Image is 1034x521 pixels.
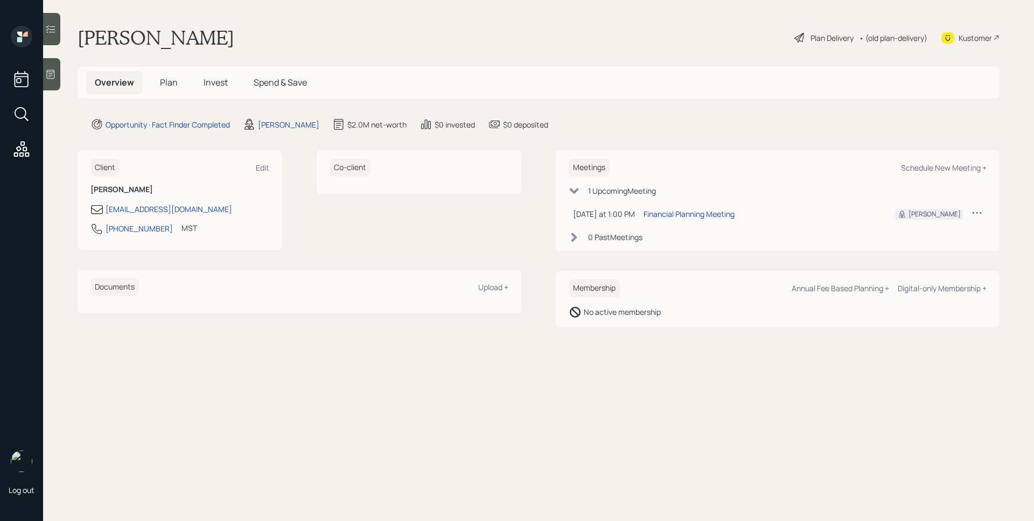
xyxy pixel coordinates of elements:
div: [PERSON_NAME] [258,119,319,130]
h6: Documents [90,278,139,296]
div: 1 Upcoming Meeting [588,185,656,196]
div: Edit [256,163,269,173]
span: Spend & Save [254,76,307,88]
div: Annual Fee Based Planning + [792,283,889,293]
div: Upload + [478,282,508,292]
div: [PHONE_NUMBER] [106,223,173,234]
div: $2.0M net-worth [347,119,407,130]
h6: Co-client [330,159,371,177]
img: james-distasi-headshot.png [11,450,32,472]
div: [EMAIL_ADDRESS][DOMAIN_NAME] [106,203,232,215]
div: Plan Delivery [811,32,854,44]
h6: Meetings [569,159,610,177]
div: No active membership [584,306,661,318]
div: Financial Planning Meeting [644,208,735,220]
div: Opportunity · Fact Finder Completed [106,119,230,130]
div: MST [181,222,197,234]
div: [PERSON_NAME] [909,209,961,219]
span: Plan [160,76,178,88]
span: Invest [204,76,228,88]
h6: [PERSON_NAME] [90,185,269,194]
div: Log out [9,485,34,495]
div: [DATE] at 1:00 PM [573,208,635,220]
div: Schedule New Meeting + [901,163,987,173]
div: • (old plan-delivery) [859,32,927,44]
div: $0 deposited [503,119,548,130]
div: Kustomer [959,32,992,44]
h6: Client [90,159,120,177]
h6: Membership [569,279,620,297]
div: $0 invested [435,119,475,130]
div: 0 Past Meeting s [588,231,642,243]
span: Overview [95,76,134,88]
div: Digital-only Membership + [898,283,987,293]
h1: [PERSON_NAME] [78,26,234,50]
